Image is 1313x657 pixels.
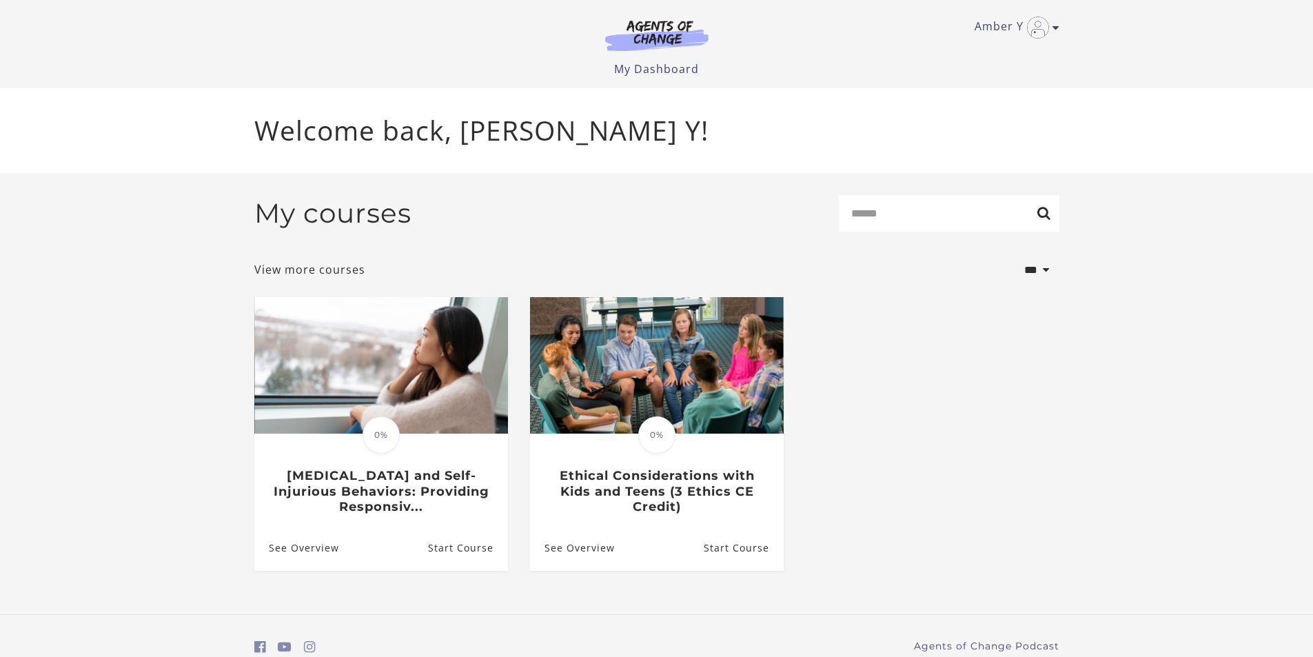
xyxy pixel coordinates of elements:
[614,61,699,77] a: My Dashboard
[427,525,507,570] a: Suicidal Ideation and Self-Injurious Behaviors: Providing Responsiv...: Resume Course
[975,17,1052,39] a: Toggle menu
[544,468,769,515] h3: Ethical Considerations with Kids and Teens (3 Ethics CE Credit)
[914,639,1059,654] a: Agents of Change Podcast
[703,525,783,570] a: Ethical Considerations with Kids and Teens (3 Ethics CE Credit): Resume Course
[591,19,723,51] img: Agents of Change Logo
[254,640,266,654] i: https://www.facebook.com/groups/aswbtestprep (Open in a new window)
[269,468,493,515] h3: [MEDICAL_DATA] and Self-Injurious Behaviors: Providing Responsiv...
[254,110,1059,151] p: Welcome back, [PERSON_NAME] Y!
[363,416,400,454] span: 0%
[304,640,316,654] i: https://www.instagram.com/agentsofchangeprep/ (Open in a new window)
[638,416,675,454] span: 0%
[254,261,365,278] a: View more courses
[530,525,615,570] a: Ethical Considerations with Kids and Teens (3 Ethics CE Credit): See Overview
[304,637,316,657] a: https://www.instagram.com/agentsofchangeprep/ (Open in a new window)
[254,525,339,570] a: Suicidal Ideation and Self-Injurious Behaviors: Providing Responsiv...: See Overview
[278,637,292,657] a: https://www.youtube.com/c/AgentsofChangeTestPrepbyMeaganMitchell (Open in a new window)
[254,637,266,657] a: https://www.facebook.com/groups/aswbtestprep (Open in a new window)
[254,197,411,230] h2: My courses
[278,640,292,654] i: https://www.youtube.com/c/AgentsofChangeTestPrepbyMeaganMitchell (Open in a new window)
